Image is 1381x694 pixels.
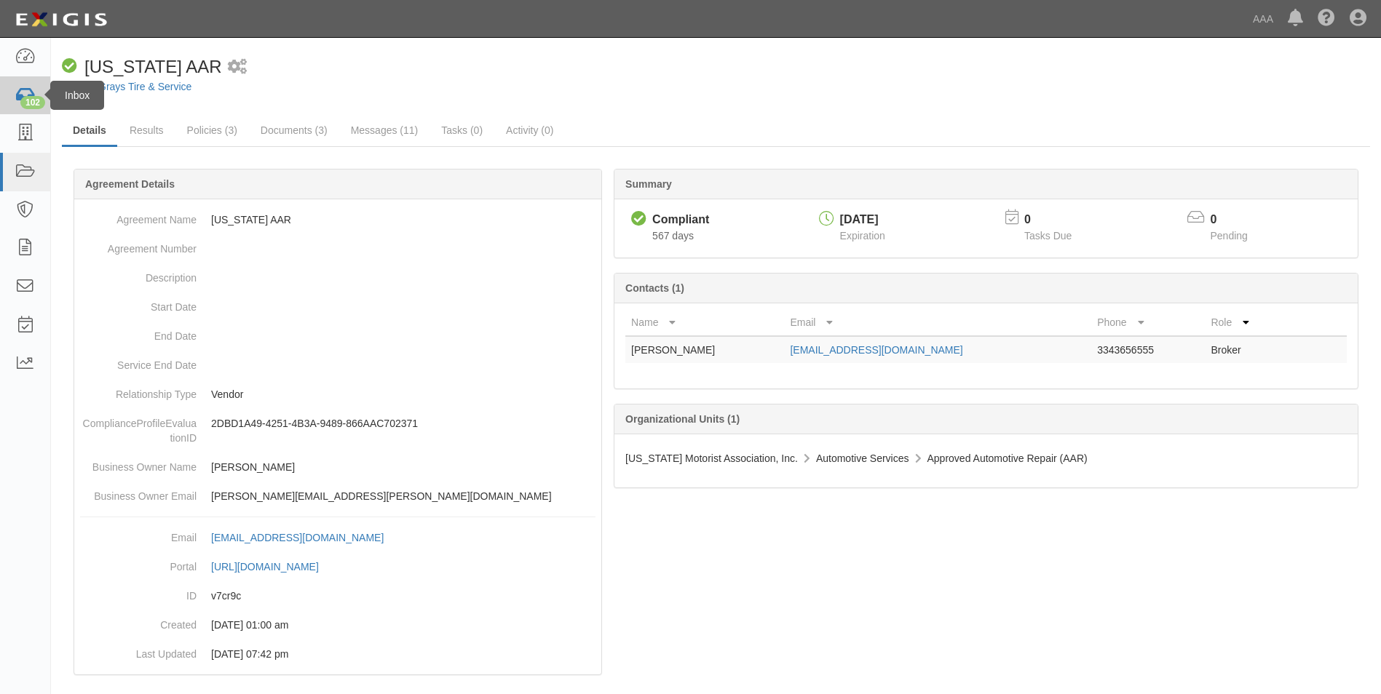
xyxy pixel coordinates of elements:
[85,178,175,190] b: Agreement Details
[211,532,400,543] a: [EMAIL_ADDRESS][DOMAIN_NAME]
[80,610,595,639] dd: [DATE] 01:00 am
[80,552,197,574] dt: Portal
[625,336,784,363] td: [PERSON_NAME]
[625,413,740,425] b: Organizational Units (1)
[84,57,222,76] span: [US_STATE] AAR
[80,380,595,409] dd: Vendor
[495,116,564,145] a: Activity (0)
[80,292,197,314] dt: Start Date
[1024,212,1090,228] p: 0
[80,205,197,227] dt: Agreement Name
[1211,212,1266,228] p: 0
[1211,230,1248,242] span: Pending
[840,212,885,228] div: [DATE]
[11,7,111,33] img: logo-5460c22ac91f19d4615b14bd174203de0afe785f0fc80cf4dbbc73dc1793850b.png
[625,309,784,336] th: Name
[80,639,197,661] dt: Last Updated
[80,639,595,669] dd: [DATE] 07:42 pm
[652,212,709,228] div: Compliant
[80,581,595,610] dd: v7cr9c
[790,344,962,356] a: [EMAIL_ADDRESS][DOMAIN_NAME]
[250,116,339,145] a: Documents (3)
[80,581,197,603] dt: ID
[1091,309,1205,336] th: Phone
[62,116,117,147] a: Details
[625,178,672,190] b: Summary
[62,55,222,79] div: Alabama AAR
[927,452,1088,464] span: Approved Automotive Repair (AAR)
[80,380,197,402] dt: Relationship Type
[211,530,384,545] div: [EMAIL_ADDRESS][DOMAIN_NAME]
[1091,336,1205,363] td: 3343656555
[211,489,595,503] p: [PERSON_NAME][EMAIL_ADDRESS][PERSON_NAME][DOMAIN_NAME]
[211,561,335,573] a: [URL][DOMAIN_NAME]
[211,416,595,431] p: 2DBD1A49-4251-4B3A-9489-866AAC702371
[20,96,45,109] div: 102
[80,523,197,545] dt: Email
[80,351,197,372] dt: Service End Date
[211,460,595,474] p: [PERSON_NAME]
[80,409,197,445] dt: ComplianceProfileEvaluationID
[80,263,197,285] dt: Description
[80,234,197,256] dt: Agreement Number
[1205,309,1289,336] th: Role
[80,205,595,234] dd: [US_STATE] AAR
[652,230,694,242] span: Since 03/11/2024
[80,322,197,343] dt: End Date
[1318,10,1335,28] i: Help Center - Complianz
[625,452,798,464] span: [US_STATE] Motorist Association, Inc.
[62,59,77,74] i: Compliant
[430,116,494,145] a: Tasks (0)
[1246,4,1281,33] a: AAA
[840,230,885,242] span: Expiration
[119,116,175,145] a: Results
[98,81,191,92] a: Grays Tire & Service
[625,282,684,294] b: Contacts (1)
[631,212,646,227] i: Compliant
[228,60,247,75] i: 1 scheduled workflow
[80,482,197,503] dt: Business Owner Email
[816,452,909,464] span: Automotive Services
[80,452,197,474] dt: Business Owner Name
[50,81,104,110] div: Inbox
[1205,336,1289,363] td: Broker
[176,116,248,145] a: Policies (3)
[340,116,430,145] a: Messages (11)
[784,309,1091,336] th: Email
[1024,230,1072,242] span: Tasks Due
[80,610,197,632] dt: Created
